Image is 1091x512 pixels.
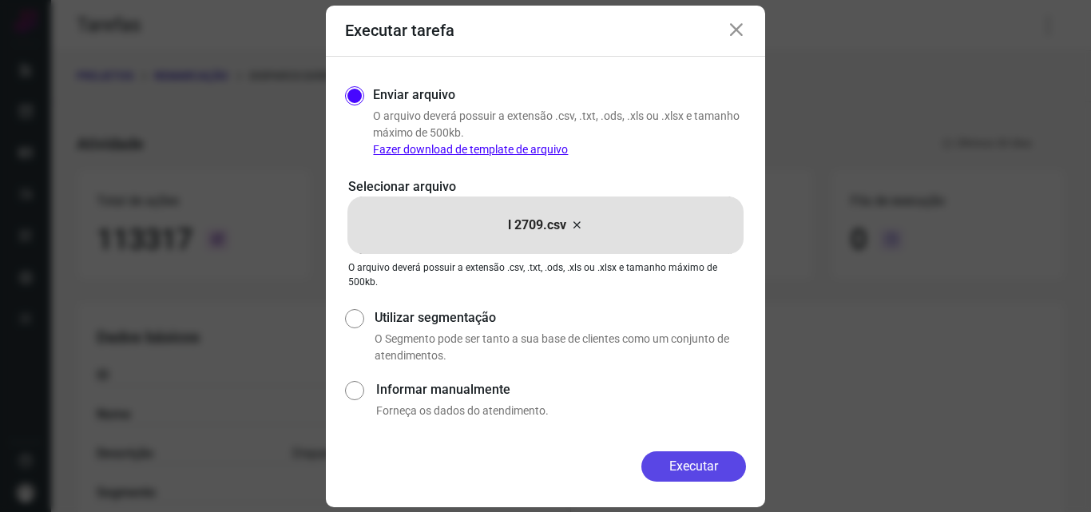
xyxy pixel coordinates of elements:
label: Informar manualmente [376,380,746,399]
p: l 2709.csv [508,216,566,235]
label: Utilizar segmentação [375,308,746,327]
p: O arquivo deverá possuir a extensão .csv, .txt, .ods, .xls ou .xlsx e tamanho máximo de 500kb. [348,260,743,289]
label: Enviar arquivo [373,85,455,105]
p: O arquivo deverá possuir a extensão .csv, .txt, .ods, .xls ou .xlsx e tamanho máximo de 500kb. [373,108,746,158]
p: O Segmento pode ser tanto a sua base de clientes como um conjunto de atendimentos. [375,331,746,364]
p: Selecionar arquivo [348,177,743,196]
h3: Executar tarefa [345,21,454,40]
a: Fazer download de template de arquivo [373,143,568,156]
button: Executar [641,451,746,482]
p: Forneça os dados do atendimento. [376,403,746,419]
